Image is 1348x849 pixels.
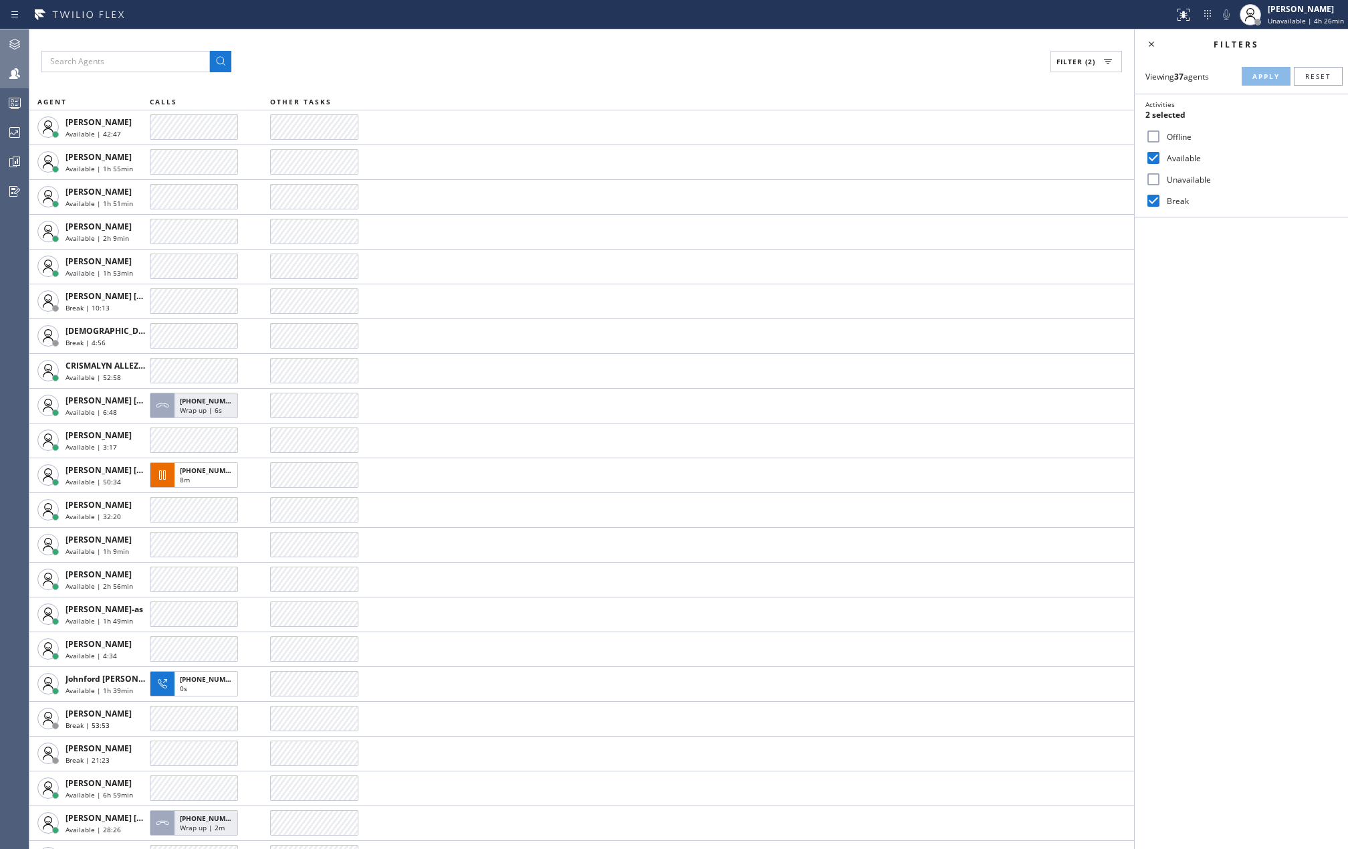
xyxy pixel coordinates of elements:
span: Available | 1h 49min [66,616,133,626]
label: Unavailable [1161,174,1337,185]
button: Apply [1242,67,1290,86]
span: [PERSON_NAME] [PERSON_NAME] [66,464,200,476]
span: Filters [1214,39,1259,50]
span: Available | 52:58 [66,373,121,382]
span: Available | 1h 9min [66,547,129,556]
button: [PHONE_NUMBER]0s [150,667,242,700]
span: Available | 1h 55min [66,164,133,173]
span: [PHONE_NUMBER] [180,674,241,684]
span: [PERSON_NAME] [66,569,132,580]
span: [PHONE_NUMBER] [180,814,241,823]
span: [PERSON_NAME] [66,151,132,163]
span: Break | 53:53 [66,721,110,730]
span: Available | 2h 9min [66,233,129,243]
span: [PERSON_NAME] [66,499,132,510]
span: [PERSON_NAME] [66,708,132,719]
span: [PERSON_NAME] [66,777,132,789]
span: Johnford [PERSON_NAME] [66,673,168,684]
span: [PERSON_NAME] [66,186,132,197]
span: [PERSON_NAME] [PERSON_NAME] [66,395,200,406]
span: [PERSON_NAME] [66,743,132,754]
span: Available | 1h 51min [66,199,133,208]
span: Apply [1252,72,1280,81]
span: 2 selected [1145,109,1186,120]
span: Available | 6h 59min [66,790,133,799]
span: 8m [180,475,190,484]
span: Wrap up | 6s [180,405,222,415]
span: [PERSON_NAME] [66,638,132,650]
span: [DEMOGRAPHIC_DATA][PERSON_NAME] [66,325,223,337]
span: AGENT [37,97,67,106]
label: Available [1161,153,1337,164]
span: Available | 2h 56min [66,581,133,591]
span: Viewing agents [1145,71,1209,82]
div: [PERSON_NAME] [1268,3,1344,15]
span: 0s [180,684,187,693]
input: Search Agents [41,51,210,72]
span: Available | 50:34 [66,477,121,486]
span: [PERSON_NAME] [66,430,132,441]
span: Break | 21:23 [66,755,110,765]
span: CRISMALYN ALLEZER [66,360,148,371]
span: Available | 32:20 [66,512,121,521]
span: Available | 42:47 [66,129,121,138]
span: OTHER TASKS [270,97,332,106]
span: Available | 1h 39min [66,686,133,695]
span: [PHONE_NUMBER] [180,466,241,475]
span: [PERSON_NAME] [PERSON_NAME] [66,290,200,302]
span: Available | 1h 53min [66,268,133,278]
strong: 37 [1174,71,1184,82]
span: [PERSON_NAME] [66,534,132,545]
span: Reset [1305,72,1331,81]
button: Reset [1294,67,1343,86]
button: [PHONE_NUMBER]8m [150,458,242,492]
span: Available | 28:26 [66,825,121,834]
label: Break [1161,195,1337,207]
div: Activities [1145,100,1337,109]
span: Filter (2) [1056,57,1095,66]
span: [PERSON_NAME] [66,116,132,128]
button: Filter (2) [1050,51,1122,72]
span: [PERSON_NAME]-as [66,603,143,615]
span: [PERSON_NAME] [66,256,132,267]
span: [PHONE_NUMBER] [180,396,241,405]
span: [PERSON_NAME] [66,221,132,232]
span: Break | 4:56 [66,338,106,347]
span: Available | 6:48 [66,407,117,417]
label: Offline [1161,131,1337,143]
button: Mute [1217,5,1236,24]
span: Available | 3:17 [66,442,117,452]
button: [PHONE_NUMBER]Wrap up | 2m [150,806,242,840]
span: Wrap up | 2m [180,823,225,832]
button: [PHONE_NUMBER]Wrap up | 6s [150,389,242,422]
span: CALLS [150,97,177,106]
span: [PERSON_NAME] [PERSON_NAME] [66,812,200,824]
span: Unavailable | 4h 26min [1268,16,1344,25]
span: Available | 4:34 [66,651,117,660]
span: Break | 10:13 [66,303,110,312]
